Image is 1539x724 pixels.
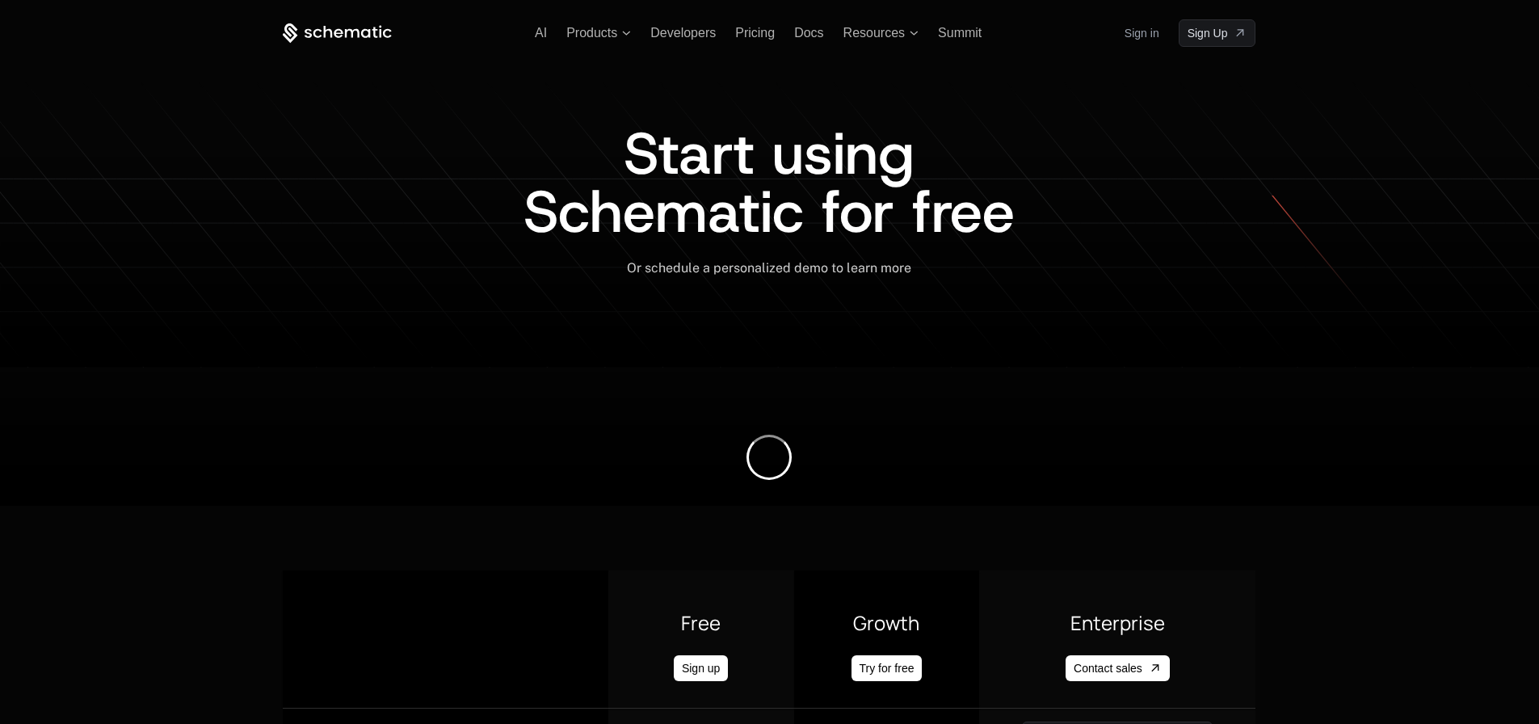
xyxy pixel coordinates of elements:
[535,26,547,40] a: AI
[1125,20,1159,46] a: Sign in
[853,610,919,636] span: Growth
[1066,655,1170,681] a: Contact sales
[524,115,1015,250] span: Start using Schematic for free
[650,26,716,40] a: Developers
[681,610,721,636] span: Free
[1070,610,1165,636] span: Enterprise
[1188,25,1228,41] span: Sign Up
[938,26,982,40] a: Summit
[735,26,775,40] a: Pricing
[627,260,911,276] span: Or schedule a personalized demo to learn more
[674,655,728,681] a: Sign up
[566,26,617,40] span: Products
[843,26,905,40] span: Resources
[851,655,923,681] a: Try for free
[1179,19,1256,47] a: [object Object]
[794,26,823,40] a: Docs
